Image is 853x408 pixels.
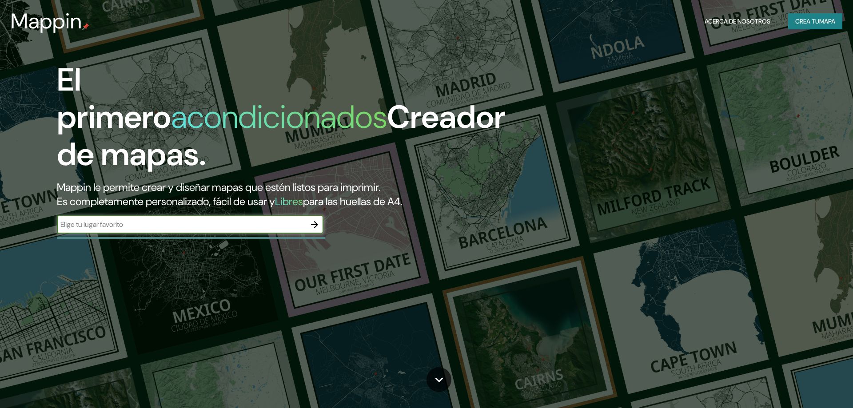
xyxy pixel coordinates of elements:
[701,13,774,30] button: Acerca de Nosotros
[275,194,303,208] h5: Libres
[57,61,506,180] h1: El primero Creador de mapas.
[11,9,82,34] h3: Mappin
[57,180,483,209] h2: Mappin le permite crear y diseñar mapas que estén listos para imprimir. Es completamente personal...
[788,13,842,30] button: Crea tuMapa
[82,23,89,30] img: mapapin-pin
[57,219,306,230] input: Elige tu lugar favorito
[171,96,387,138] h1: acondicionados
[774,373,843,398] iframe: Help widget launcher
